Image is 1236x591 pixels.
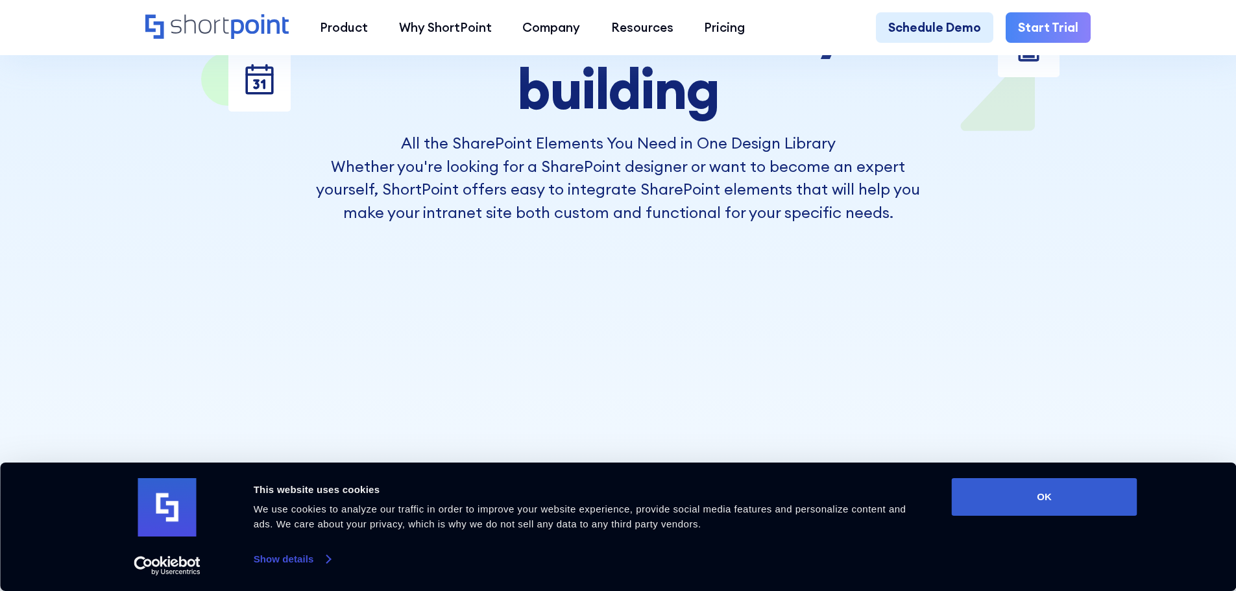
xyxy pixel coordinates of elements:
[876,12,993,43] a: Schedule Demo
[254,549,330,569] a: Show details
[312,132,924,155] h3: All the SharePoint Elements You Need in One Design Library
[507,12,596,43] a: Company
[145,14,289,41] a: Home
[110,556,224,575] a: Usercentrics Cookiebot - opens in a new window
[1006,12,1091,43] a: Start Trial
[254,482,923,498] div: This website uses cookies
[704,18,745,37] div: Pricing
[952,478,1137,516] button: OK
[1002,440,1236,591] iframe: Chat Widget
[138,478,197,537] img: logo
[522,18,580,37] div: Company
[399,18,492,37] div: Why ShortPoint
[320,18,368,37] div: Product
[611,18,673,37] div: Resources
[254,503,906,529] span: We use cookies to analyze our traffic in order to improve your website experience, provide social...
[312,155,924,224] p: Whether you're looking for a SharePoint designer or want to become an expert yourself, ShortPoint...
[304,12,383,43] a: Product
[689,12,761,43] a: Pricing
[596,12,689,43] a: Resources
[383,12,507,43] a: Why ShortPoint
